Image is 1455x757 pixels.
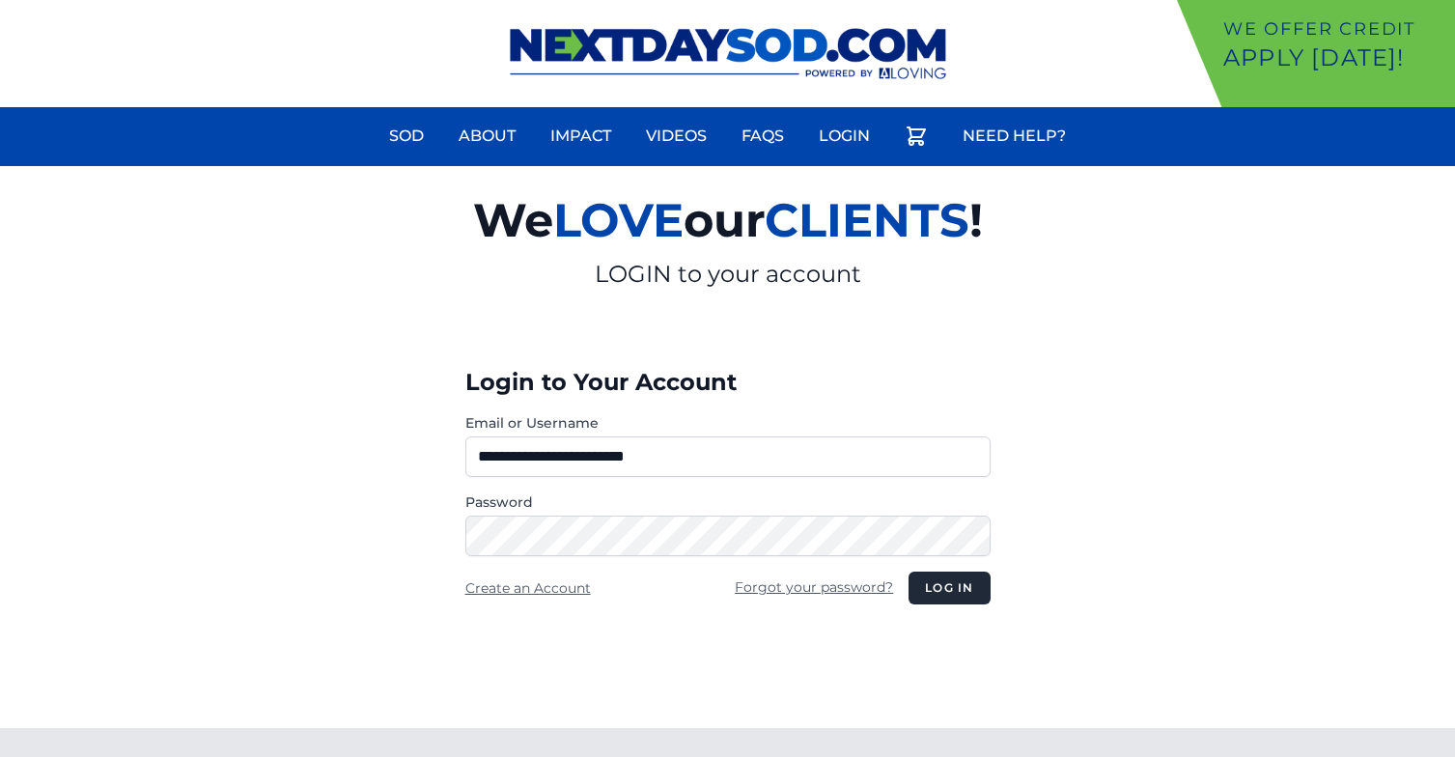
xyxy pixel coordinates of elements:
p: LOGIN to your account [249,259,1207,290]
span: CLIENTS [765,192,969,248]
a: Login [807,113,881,159]
a: Videos [634,113,718,159]
p: We offer Credit [1223,15,1447,42]
h2: We our ! [249,182,1207,259]
a: Forgot your password? [735,578,893,596]
label: Email or Username [465,413,991,433]
label: Password [465,492,991,512]
a: Impact [539,113,623,159]
a: About [447,113,527,159]
p: Apply [DATE]! [1223,42,1447,73]
a: Need Help? [951,113,1077,159]
a: FAQs [730,113,796,159]
a: Sod [378,113,435,159]
a: Create an Account [465,579,591,597]
h3: Login to Your Account [465,367,991,398]
button: Log in [909,572,990,604]
span: LOVE [553,192,684,248]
